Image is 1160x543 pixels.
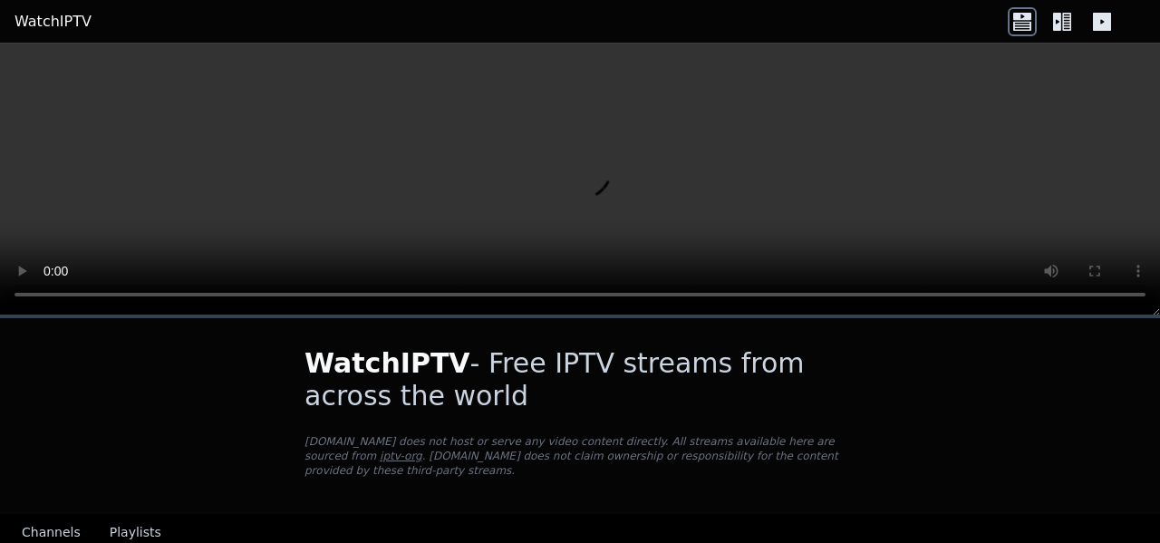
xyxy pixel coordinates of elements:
a: iptv-org [380,450,422,462]
h1: - Free IPTV streams from across the world [304,347,855,412]
p: [DOMAIN_NAME] does not host or serve any video content directly. All streams available here are s... [304,434,855,478]
a: WatchIPTV [14,11,92,33]
span: WatchIPTV [304,347,470,379]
